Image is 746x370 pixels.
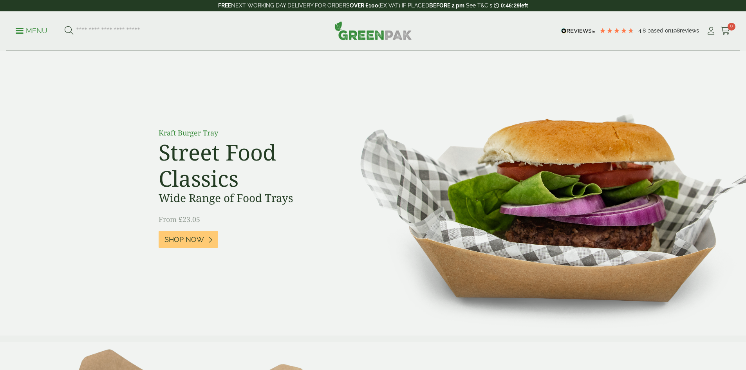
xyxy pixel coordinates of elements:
span: 4.8 [638,27,647,34]
img: GreenPak Supplies [334,21,412,40]
h2: Street Food Classics [159,139,335,191]
img: REVIEWS.io [561,28,595,34]
span: Shop Now [164,235,204,244]
a: 0 [721,25,730,37]
h3: Wide Range of Food Trays [159,191,335,205]
p: Kraft Burger Tray [159,128,335,138]
span: 0:46:29 [501,2,520,9]
a: Shop Now [159,231,218,248]
strong: FREE [218,2,231,9]
span: reviews [680,27,699,34]
div: 4.79 Stars [599,27,634,34]
span: left [520,2,528,9]
img: Street Food Classics [336,51,746,336]
p: Menu [16,26,47,36]
a: Menu [16,26,47,34]
i: Cart [721,27,730,35]
span: 0 [728,23,735,31]
a: See T&C's [466,2,492,9]
strong: OVER £100 [350,2,378,9]
strong: BEFORE 2 pm [429,2,464,9]
span: From £23.05 [159,215,200,224]
span: 198 [671,27,680,34]
i: My Account [706,27,716,35]
span: Based on [647,27,671,34]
